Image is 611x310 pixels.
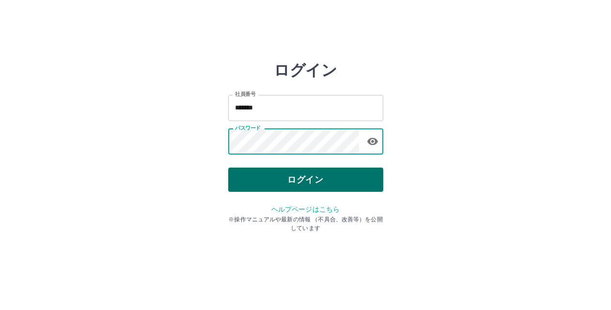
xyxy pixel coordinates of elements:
[235,124,261,132] label: パスワード
[235,91,255,98] label: 社員番号
[274,61,337,79] h2: ログイン
[228,168,383,192] button: ログイン
[271,205,340,213] a: ヘルプページはこちら
[228,215,383,232] p: ※操作マニュアルや最新の情報 （不具合、改善等）を公開しています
